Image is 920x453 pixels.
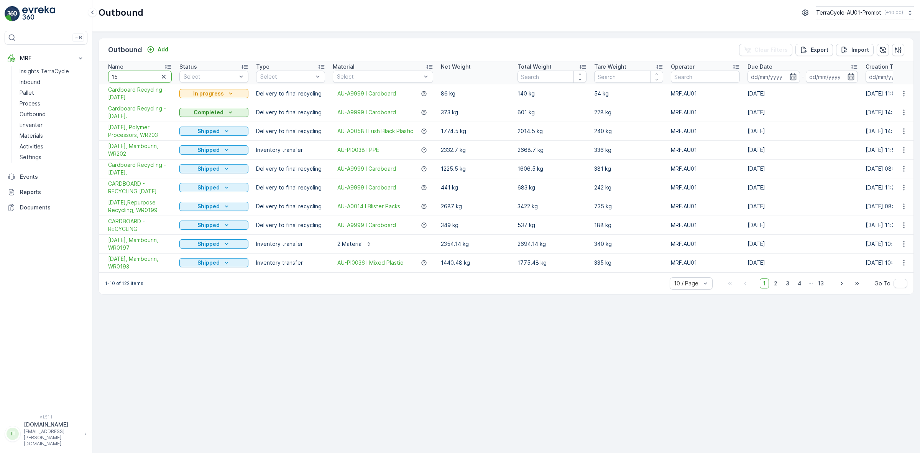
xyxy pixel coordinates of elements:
[256,203,325,210] p: Delivery to final recycling
[20,110,46,118] p: Outbound
[108,71,172,83] input: Search
[5,6,20,21] img: logo
[441,240,510,248] p: 2354.14 kg
[108,199,172,214] a: 02/09/2025,Repurpose Recycling, WR0199
[517,221,586,229] p: 537 kg
[20,204,84,211] p: Documents
[441,184,510,191] p: 441 kg
[256,184,325,191] p: Delivery to final recycling
[517,146,586,154] p: 2668.7 kg
[782,278,793,288] span: 3
[671,259,740,267] p: MRF.AU01
[333,63,355,71] p: Material
[337,90,396,97] a: AU-A9999 I Cardboard
[337,127,413,135] a: AU-A0058 I Lush Black Plastic
[866,63,904,71] p: Creation Time
[808,278,813,288] p: ...
[144,45,171,54] button: Add
[594,71,663,83] input: Search
[256,240,325,248] p: Inventory transfer
[747,71,800,83] input: dd/mm/yyyy
[108,86,172,101] span: Cardboard Recycling - [DATE]
[441,221,510,229] p: 349 kg
[744,254,862,272] td: [DATE]
[7,428,19,440] div: TT
[441,146,510,154] p: 2332.7 kg
[836,44,874,56] button: Import
[108,180,172,195] span: CARDBOARD - RECYCLING [DATE]
[441,259,510,267] p: 1440.48 kg
[851,46,869,54] p: Import
[671,184,740,191] p: MRF.AU01
[20,132,43,140] p: Materials
[197,259,220,267] p: Shipped
[806,71,858,83] input: dd/mm/yyyy
[108,161,172,176] a: Cardboard Recycling - 9/9/2025.
[594,259,663,267] p: 335 kg
[194,109,223,116] p: Completed
[197,165,220,173] p: Shipped
[20,89,34,97] p: Pallet
[594,221,663,229] p: 188 kg
[744,216,862,235] td: [DATE]
[594,203,663,210] p: 735 kg
[16,141,87,152] a: Activities
[197,221,220,229] p: Shipped
[594,240,663,248] p: 340 kg
[594,90,663,97] p: 54 kg
[517,90,586,97] p: 140 kg
[108,255,172,270] span: [DATE], Mambourin, WR0193
[179,108,248,117] button: Completed
[671,63,695,71] p: Operator
[671,71,740,83] input: Search
[16,98,87,109] a: Process
[197,184,220,191] p: Shipped
[108,124,172,139] a: 23/09/2025, Polymer Processors, WR203
[108,255,172,270] a: 14/08/2025, Mambourin, WR0193
[671,146,740,154] p: MRF.AU01
[337,73,421,81] p: Select
[337,165,396,173] a: AU-A9999 I Cardboard
[108,161,172,176] span: Cardboard Recycling - [DATE].
[197,127,220,135] p: Shipped
[744,84,862,103] td: [DATE]
[594,127,663,135] p: 240 kg
[179,221,248,230] button: Shipped
[16,66,87,77] a: Insights TerraCycle
[20,78,40,86] p: Inbound
[108,86,172,101] a: Cardboard Recycling - 29.9.25
[16,130,87,141] a: Materials
[16,77,87,87] a: Inbound
[594,184,663,191] p: 242 kg
[108,236,172,252] span: [DATE], Mambourin, WR0197
[20,54,72,62] p: MRF
[108,142,172,158] span: [DATE], Mambourin, WR202
[441,203,510,210] p: 2687 kg
[337,240,363,248] p: 2 Material
[108,44,142,55] p: Outbound
[99,7,143,19] p: Outbound
[671,109,740,116] p: MRF.AU01
[158,46,168,53] p: Add
[20,188,84,196] p: Reports
[184,73,237,81] p: Select
[108,236,172,252] a: 21/08/2025, Mambourin, WR0197
[441,63,471,71] p: Net Weight
[337,146,379,154] a: AU-PI0038 I PPE
[20,153,41,161] p: Settings
[256,221,325,229] p: Delivery to final recycling
[671,240,740,248] p: MRF.AU01
[441,90,510,97] p: 86 kg
[337,109,396,116] a: AU-A9999 I Cardboard
[517,184,586,191] p: 683 kg
[179,127,248,136] button: Shipped
[20,100,40,107] p: Process
[179,63,197,71] p: Status
[105,280,143,287] p: 1-10 of 122 items
[874,280,890,287] span: Go To
[747,63,772,71] p: Due Date
[20,173,84,181] p: Events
